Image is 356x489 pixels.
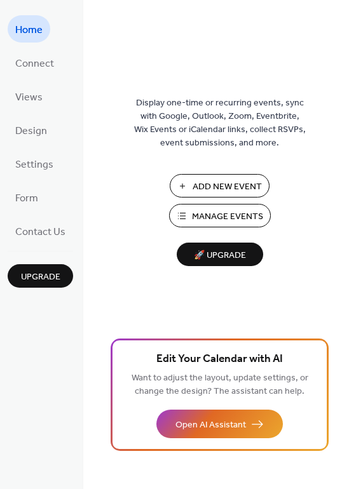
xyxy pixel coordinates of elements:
[8,83,50,110] a: Views
[8,150,61,177] a: Settings
[15,222,65,242] span: Contact Us
[15,121,47,141] span: Design
[134,97,306,150] span: Display one-time or recurring events, sync with Google, Outlook, Zoom, Eventbrite, Wix Events or ...
[15,20,43,40] span: Home
[8,15,50,43] a: Home
[132,370,308,400] span: Want to adjust the layout, update settings, or change the design? The assistant can help.
[8,116,55,144] a: Design
[170,174,270,198] button: Add New Event
[15,155,53,175] span: Settings
[8,184,46,211] a: Form
[21,271,60,284] span: Upgrade
[193,180,262,194] span: Add New Event
[8,264,73,288] button: Upgrade
[184,247,256,264] span: 🚀 Upgrade
[15,54,54,74] span: Connect
[15,88,43,107] span: Views
[192,210,263,224] span: Manage Events
[8,217,73,245] a: Contact Us
[177,243,263,266] button: 🚀 Upgrade
[15,189,38,208] span: Form
[156,410,283,438] button: Open AI Assistant
[8,49,62,76] a: Connect
[175,419,246,432] span: Open AI Assistant
[156,351,283,368] span: Edit Your Calendar with AI
[169,204,271,227] button: Manage Events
